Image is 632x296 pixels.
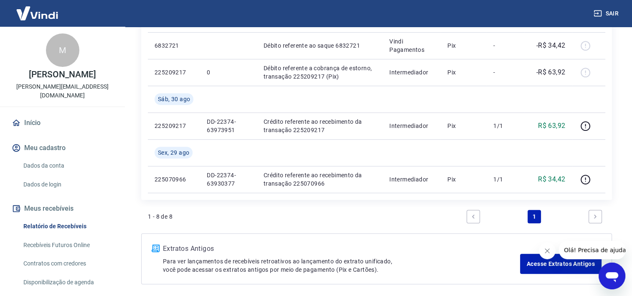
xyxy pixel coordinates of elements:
p: 225209217 [155,68,193,77]
button: Meu cadastro [10,139,115,157]
a: Recebíveis Futuros Online [20,237,115,254]
p: Débito referente a cobrança de estorno, transação 225209217 (Pix) [264,64,376,81]
iframe: Fechar mensagem [539,242,556,259]
p: Crédito referente ao recebimento da transação 225209217 [264,117,376,134]
span: Sáb, 30 ago [158,95,190,103]
a: Next page [589,210,602,223]
p: Pix [447,122,480,130]
span: Sex, 29 ago [158,148,189,157]
a: Acesse Extratos Antigos [520,254,602,274]
a: Início [10,114,115,132]
p: Débito referente ao saque 6832721 [264,41,376,50]
p: [PERSON_NAME][EMAIL_ADDRESS][DOMAIN_NAME] [7,82,118,100]
p: Pix [447,175,480,184]
img: Vindi [10,0,64,26]
button: Meus recebíveis [10,199,115,218]
p: R$ 34,42 [538,174,565,184]
p: R$ 63,92 [538,121,565,131]
a: Dados de login [20,176,115,193]
p: 0 [207,68,250,77]
p: -R$ 63,92 [536,67,566,77]
p: 1 - 8 de 8 [148,212,173,221]
p: 1/1 [493,175,518,184]
p: - [493,68,518,77]
iframe: Mensagem da empresa [559,241,625,259]
a: Contratos com credores [20,255,115,272]
p: Para ver lançamentos de recebíveis retroativos ao lançamento do extrato unificado, você pode aces... [163,257,520,274]
p: Extratos Antigos [163,244,520,254]
p: -R$ 34,42 [536,41,566,51]
p: [PERSON_NAME] [29,70,96,79]
p: Vindi Pagamentos [389,37,434,54]
p: Intermediador [389,68,434,77]
p: 1/1 [493,122,518,130]
a: Page 1 is your current page [528,210,541,223]
span: Olá! Precisa de ajuda? [5,6,70,13]
a: Relatório de Recebíveis [20,218,115,235]
img: ícone [152,245,160,252]
button: Sair [592,6,622,21]
p: DD-22374-63973951 [207,117,250,134]
p: Pix [447,68,480,77]
p: 6832721 [155,41,193,50]
p: Intermediador [389,175,434,184]
p: 225070966 [155,175,193,184]
p: Crédito referente ao recebimento da transação 225070966 [264,171,376,188]
p: DD-22374-63930377 [207,171,250,188]
p: - [493,41,518,50]
a: Disponibilização de agenda [20,274,115,291]
p: Intermediador [389,122,434,130]
iframe: Botão para abrir a janela de mensagens [599,263,625,289]
a: Previous page [467,210,480,223]
p: 225209217 [155,122,193,130]
ul: Pagination [463,207,605,227]
p: Pix [447,41,480,50]
a: Dados da conta [20,157,115,174]
div: M [46,33,79,67]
